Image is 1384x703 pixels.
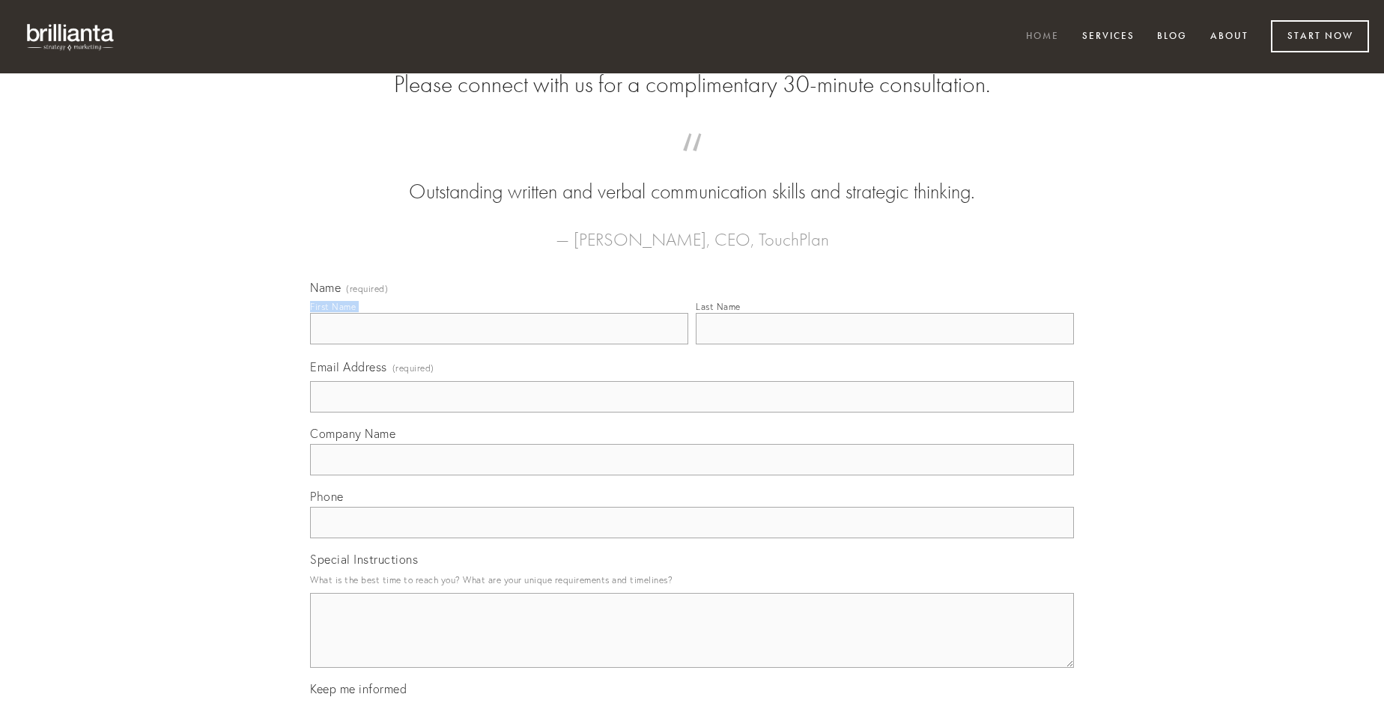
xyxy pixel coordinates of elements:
[334,148,1050,177] span: “
[334,148,1050,207] blockquote: Outstanding written and verbal communication skills and strategic thinking.
[1271,20,1369,52] a: Start Now
[346,284,388,293] span: (required)
[310,570,1074,590] p: What is the best time to reach you? What are your unique requirements and timelines?
[392,358,434,378] span: (required)
[310,70,1074,99] h2: Please connect with us for a complimentary 30-minute consultation.
[334,207,1050,255] figcaption: — [PERSON_NAME], CEO, TouchPlan
[1147,25,1197,49] a: Blog
[310,681,407,696] span: Keep me informed
[310,489,344,504] span: Phone
[1072,25,1144,49] a: Services
[310,552,418,567] span: Special Instructions
[310,280,341,295] span: Name
[1016,25,1069,49] a: Home
[310,301,356,312] div: First Name
[310,359,387,374] span: Email Address
[310,426,395,441] span: Company Name
[696,301,741,312] div: Last Name
[15,15,127,58] img: brillianta - research, strategy, marketing
[1201,25,1258,49] a: About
